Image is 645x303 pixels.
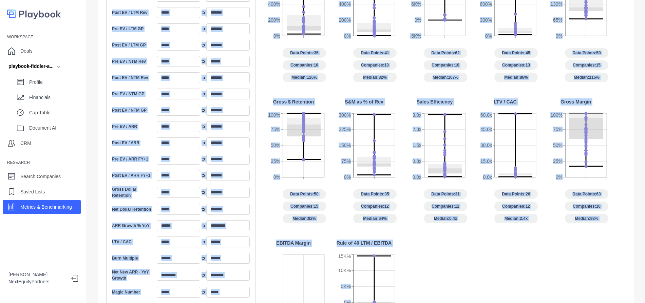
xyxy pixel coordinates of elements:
[553,143,563,148] tspan: 50%
[202,255,205,261] span: to
[424,189,467,199] span: Data Points: 31
[20,140,31,147] p: CRM
[344,33,351,39] tspan: 0%
[112,26,144,32] label: Pre EV / LTM GP
[202,223,205,229] span: to
[283,202,326,211] span: Companies: 15
[565,73,608,82] span: Median: 116%
[273,98,314,106] p: Gross $ Retention
[7,7,61,21] img: logo-colored
[112,10,147,16] label: Post EV / LTM Rev
[20,188,45,195] p: Saved Lists
[494,73,538,82] span: Median: 86%
[112,255,138,261] label: Burn Multiple
[20,173,61,180] p: Search Companies
[268,17,280,23] tspan: 200%
[112,107,147,113] label: Post EV / NTM GP
[202,124,205,130] span: to
[283,73,326,82] span: Median: 126%
[480,127,492,132] tspan: 45.0x
[550,1,563,7] tspan: 130%
[337,240,392,247] p: Rule of 40 LTM / EBITDA
[271,143,280,148] tspan: 50%
[202,140,205,146] span: to
[556,33,563,39] tspan: 0%
[494,98,516,106] p: LTV / CAC
[553,17,563,23] tspan: 65%
[556,174,563,180] tspan: 0%
[494,189,538,199] span: Data Points: 26
[271,158,280,164] tspan: 25%
[353,214,397,223] span: Median: 64%
[494,202,538,211] span: Companies: 12
[112,124,137,130] label: Pre EV / ARR
[202,206,205,212] span: to
[424,60,467,70] span: Companies: 18
[283,48,326,58] span: Data Points: 35
[112,91,144,97] label: Pre EV / NTM GP
[29,94,81,101] p: Financials
[112,206,151,212] label: Net Dollar Retention
[410,33,421,39] tspan: -6K%
[353,202,397,211] span: Companies: 12
[353,189,397,199] span: Data Points: 35
[339,17,351,23] tspan: 200%
[413,174,421,180] tspan: 0.0x
[112,289,140,295] label: Magic Number
[202,58,205,64] span: to
[424,214,467,223] span: Median: 0.4x
[565,189,608,199] span: Data Points: 63
[424,48,467,58] span: Data Points: 62
[268,1,280,7] tspan: 400%
[112,58,146,64] label: Pre EV / NTM Rev
[202,107,205,113] span: to
[353,48,397,58] span: Data Points: 41
[112,42,146,48] label: Post EV / LTM GP
[20,48,33,55] p: Deals
[202,172,205,178] span: to
[480,158,492,164] tspan: 15.0x
[112,239,132,245] label: LTV / CAC
[424,73,467,82] span: Median: 107%
[480,143,492,148] tspan: 30.0x
[550,112,563,118] tspan: 100%
[339,112,351,118] tspan: 300%
[20,204,72,211] p: Metrics & Benchmarking
[338,253,351,259] tspan: 15K%
[413,143,421,148] tspan: 1.5x
[553,158,563,164] tspan: 25%
[483,174,492,180] tspan: 0.0x
[565,60,608,70] span: Companies: 15
[480,112,492,118] tspan: 60.0x
[344,174,351,180] tspan: 0%
[202,156,205,162] span: to
[339,1,351,7] tspan: 400%
[273,174,280,180] tspan: 0%
[202,75,205,81] span: to
[341,284,351,289] tspan: 5K%
[424,202,467,211] span: Companies: 12
[345,98,383,106] p: S&M as % of Rev
[112,223,150,229] label: ARR Growth % YoY
[202,239,205,245] span: to
[271,127,280,132] tspan: 75%
[494,214,538,223] span: Median: 2.4x
[565,48,608,58] span: Data Points: 50
[353,73,397,82] span: Median: 82%
[276,240,310,247] p: EBITDA Margin
[283,60,326,70] span: Companies: 10
[480,17,492,23] tspan: 300%
[485,33,492,39] tspan: 0%
[29,79,81,86] p: Profile
[29,125,81,132] p: Document AI
[112,172,150,178] label: Post EV / ARR FY+1
[283,189,326,199] span: Data Points: 50
[415,17,421,23] tspan: 0%
[202,189,205,195] span: to
[341,158,351,164] tspan: 75%
[561,98,591,106] p: Gross Margin
[413,112,421,118] tspan: 3.0x
[338,268,351,273] tspan: 10K%
[339,127,351,132] tspan: 225%
[8,63,54,70] div: playbook-fiddler-a...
